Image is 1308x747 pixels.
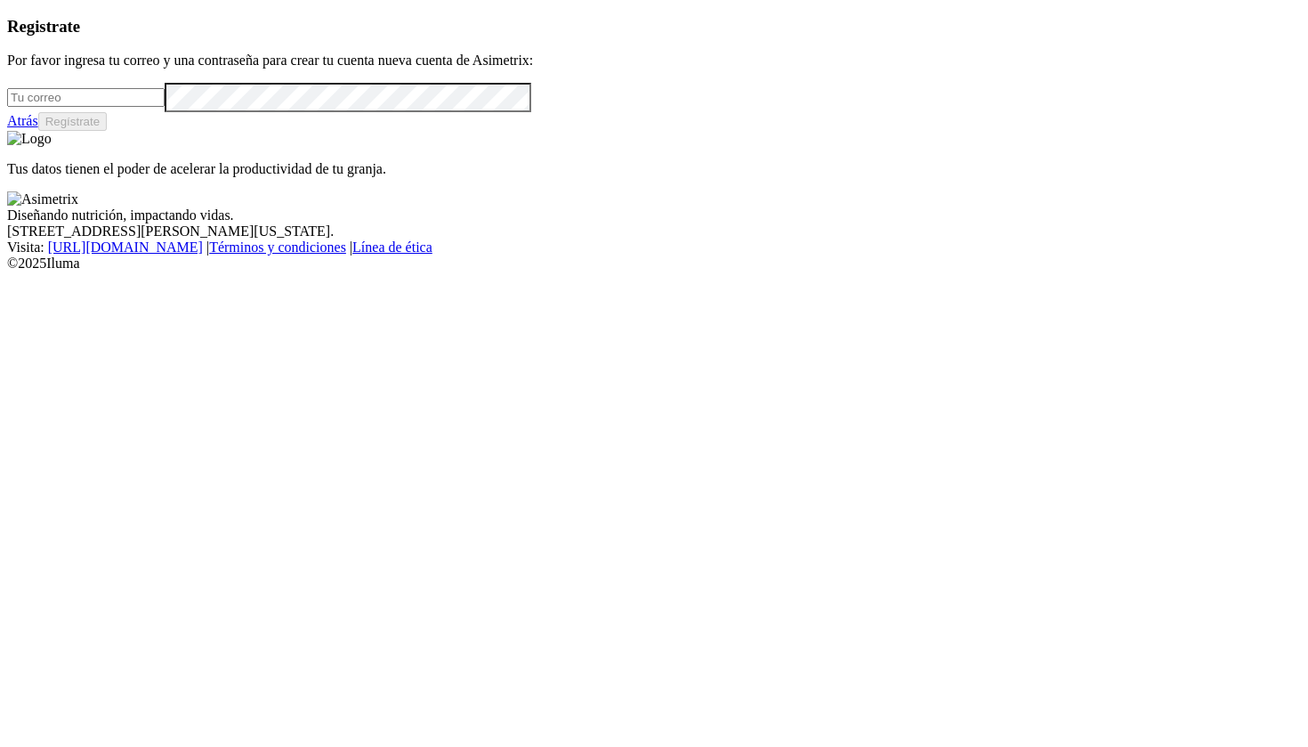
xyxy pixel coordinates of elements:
img: Asimetrix [7,191,78,207]
img: Logo [7,131,52,147]
div: Visita : | | [7,240,1301,256]
a: Términos y condiciones [209,240,346,255]
a: Línea de ética [352,240,432,255]
input: Tu correo [7,88,165,107]
p: Tus datos tienen el poder de acelerar la productividad de tu granja. [7,161,1301,177]
div: © 2025 Iluma [7,256,1301,272]
button: Regístrate [38,112,108,131]
div: Diseñando nutrición, impactando vidas. [7,207,1301,223]
a: Atrás [7,113,38,128]
a: [URL][DOMAIN_NAME] [48,240,203,255]
p: Por favor ingresa tu correo y una contraseña para crear tu cuenta nueva cuenta de Asimetrix: [7,53,1301,69]
h3: Registrate [7,17,1301,37]
div: [STREET_ADDRESS][PERSON_NAME][US_STATE]. [7,223,1301,240]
